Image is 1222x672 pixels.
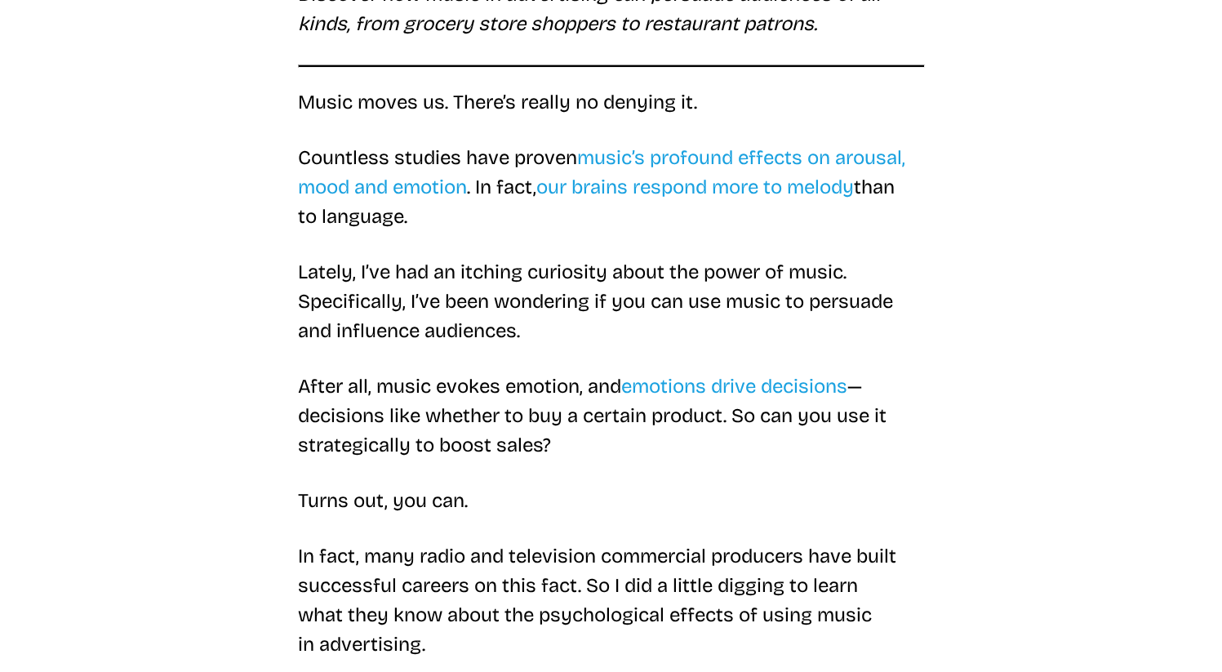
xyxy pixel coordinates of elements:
[298,257,925,345] p: Lately, I’ve had an itching curiosity about the power of music. Specifically, I’ve been wondering...
[621,375,847,398] a: emotions drive decisions
[536,176,854,198] a: our brains respond more to melody
[298,541,925,659] p: In fact, many radio and television commercial producers have built successful careers on this fac...
[298,372,925,460] p: After all, music evokes emotion, and — decisions like whether to buy a certain product. So can yo...
[298,486,925,515] p: Turns out, you can.
[298,87,925,117] p: Music moves us. There’s really no denying it.
[298,146,905,198] a: music’s profound effects on arousal, mood and emotion
[298,143,925,231] p: Countless studies have proven . In fact, than to language.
